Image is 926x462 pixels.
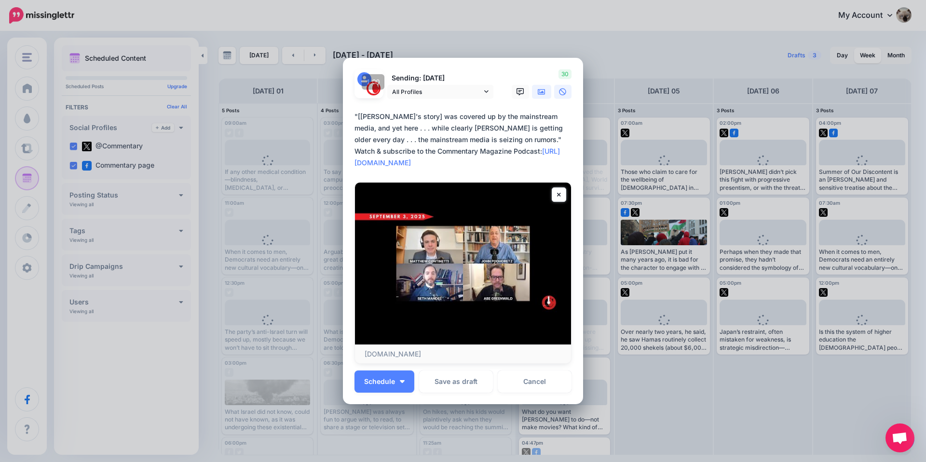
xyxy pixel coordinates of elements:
[354,111,576,169] div: "[[PERSON_NAME]'s story] was covered up by the mainstream media, and yet here . . . while clearly...
[354,147,560,167] mark: [URL][DOMAIN_NAME]
[354,370,414,393] button: Schedule
[387,73,493,84] p: Sending: [DATE]
[364,378,395,385] span: Schedule
[365,350,561,358] p: [DOMAIN_NAME]
[498,370,572,393] a: Cancel
[558,69,572,79] span: 30
[357,72,371,86] img: user_default_image.png
[419,370,493,393] button: Save as draft
[400,380,405,383] img: arrow-down-white.png
[387,85,493,99] a: All Profiles
[392,87,482,97] span: All Profiles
